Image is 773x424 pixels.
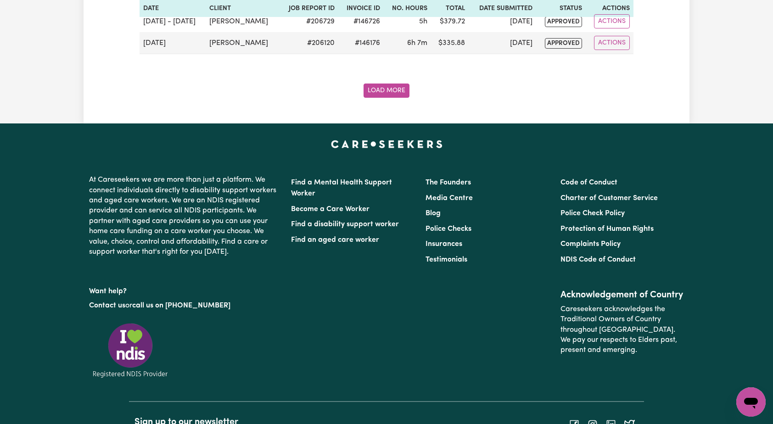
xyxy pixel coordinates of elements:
[426,240,462,248] a: Insurances
[594,36,630,50] button: Actions
[469,11,536,32] td: [DATE]
[364,84,409,98] button: Fetch older job reports
[291,236,379,244] a: Find an aged care worker
[426,179,471,186] a: The Founders
[426,225,471,233] a: Police Checks
[560,210,625,217] a: Police Check Policy
[560,179,617,186] a: Code of Conduct
[291,221,399,228] a: Find a disability support worker
[89,283,280,296] p: Want help?
[89,171,280,261] p: At Careseekers we are more than just a platform. We connect individuals directly to disability su...
[419,18,427,25] span: 5 hours
[560,225,654,233] a: Protection of Human Rights
[89,302,125,309] a: Contact us
[736,387,766,417] iframe: Button to launch messaging window, conversation in progress
[545,38,582,49] span: approved
[560,240,621,248] a: Complaints Policy
[338,32,384,54] td: #146176
[89,322,172,379] img: Registered NDIS provider
[206,11,279,32] td: [PERSON_NAME]
[431,32,469,54] td: $ 335.88
[132,302,230,309] a: call us on [PHONE_NUMBER]
[594,14,630,28] button: Actions
[206,32,279,54] td: [PERSON_NAME]
[89,297,280,314] p: or
[140,32,206,54] td: [DATE]
[279,11,338,32] td: # 206729
[291,179,392,197] a: Find a Mental Health Support Worker
[469,32,536,54] td: [DATE]
[140,11,206,32] td: [DATE] - [DATE]
[431,11,469,32] td: $ 379.72
[560,256,636,263] a: NDIS Code of Conduct
[338,11,384,32] td: #146726
[279,32,338,54] td: # 206120
[407,39,427,47] span: 6 hours 7 minutes
[426,256,467,263] a: Testimonials
[426,195,473,202] a: Media Centre
[560,290,684,301] h2: Acknowledgement of Country
[331,140,443,147] a: Careseekers home page
[426,210,441,217] a: Blog
[545,17,582,27] span: approved
[560,301,684,359] p: Careseekers acknowledges the Traditional Owners of Country throughout [GEOGRAPHIC_DATA]. We pay o...
[291,206,370,213] a: Become a Care Worker
[560,195,658,202] a: Charter of Customer Service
